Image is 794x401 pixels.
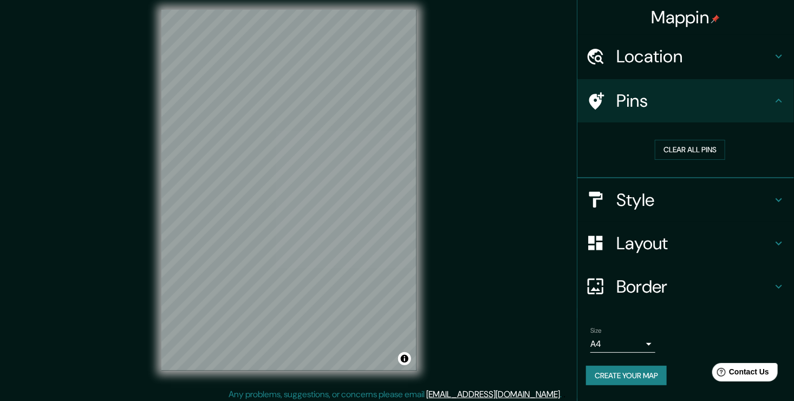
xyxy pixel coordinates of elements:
[711,15,720,23] img: pin-icon.png
[586,366,667,386] button: Create your map
[563,388,565,401] div: .
[655,140,725,160] button: Clear all pins
[616,232,772,254] h4: Layout
[590,335,655,353] div: A4
[577,265,794,308] div: Border
[616,189,772,211] h4: Style
[577,222,794,265] div: Layout
[577,178,794,222] div: Style
[616,276,772,297] h4: Border
[616,90,772,112] h4: Pins
[577,79,794,122] div: Pins
[652,7,720,28] h4: Mappin
[229,388,562,401] p: Any problems, suggestions, or concerns please email .
[590,326,602,335] label: Size
[616,46,772,67] h4: Location
[161,10,416,371] canvas: Map
[698,359,782,389] iframe: Help widget launcher
[398,352,411,365] button: Toggle attribution
[426,389,560,400] a: [EMAIL_ADDRESS][DOMAIN_NAME]
[577,35,794,78] div: Location
[562,388,563,401] div: .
